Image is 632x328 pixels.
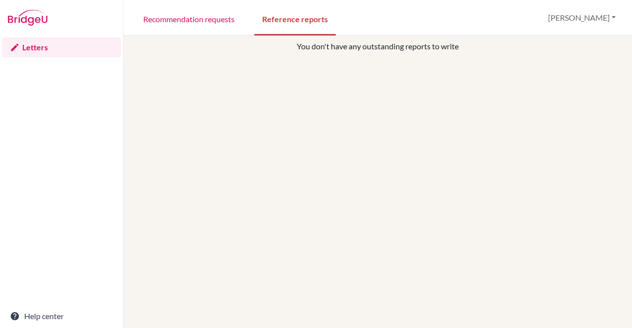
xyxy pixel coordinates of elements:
[254,1,336,36] a: Reference reports
[2,37,121,57] a: Letters
[2,306,121,326] a: Help center
[544,8,620,27] button: [PERSON_NAME]
[135,1,242,36] a: Recommendation requests
[8,10,47,26] img: Bridge-U
[183,40,572,52] p: You don't have any outstanding reports to write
